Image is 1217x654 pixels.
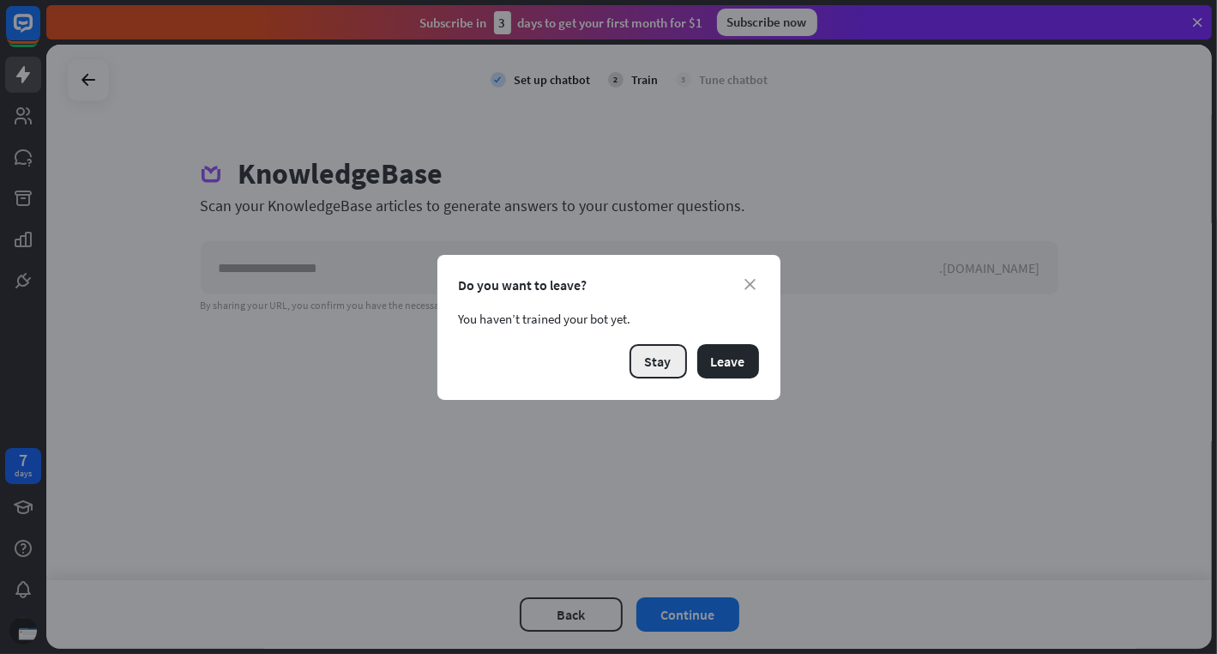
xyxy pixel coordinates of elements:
[630,344,687,378] button: Stay
[459,311,759,327] div: You haven’t trained your bot yet.
[697,344,759,378] button: Leave
[14,7,65,58] button: Open LiveChat chat widget
[459,276,759,294] div: Do you want to leave?
[745,279,756,290] i: close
